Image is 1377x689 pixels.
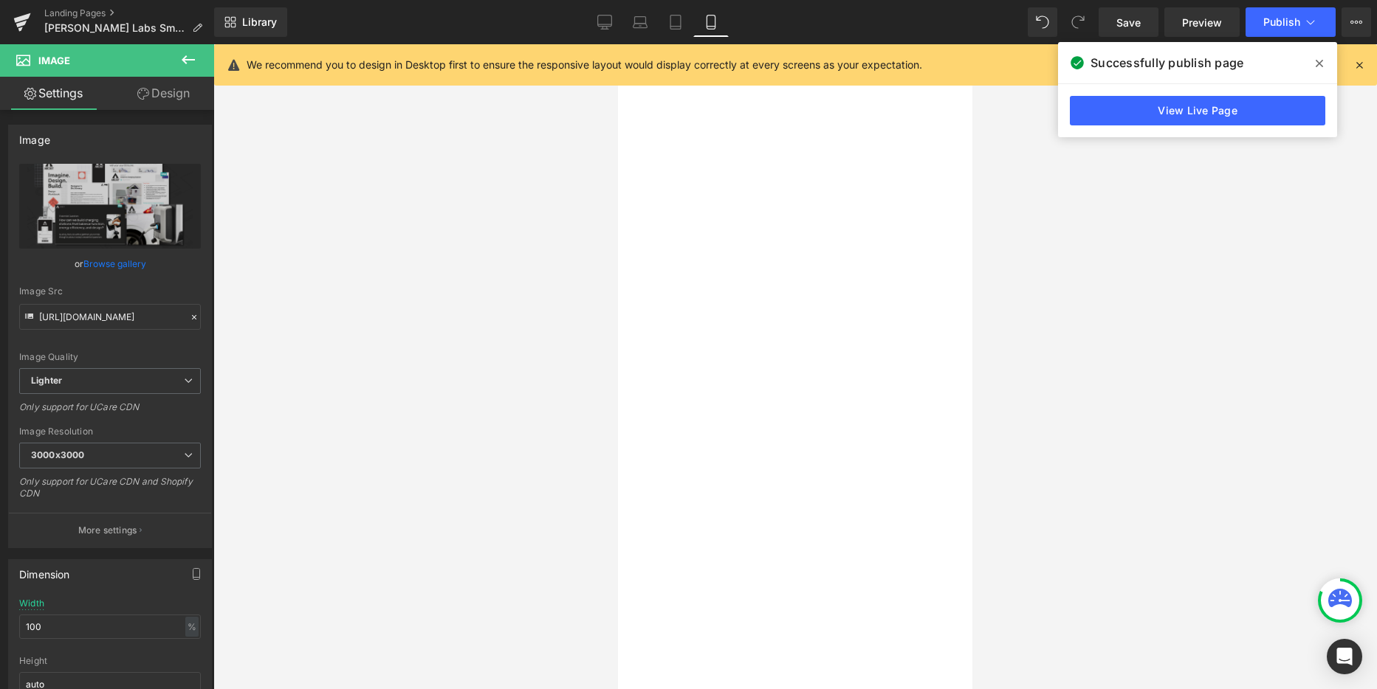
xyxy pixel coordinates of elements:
[19,286,201,297] div: Image Src
[1091,54,1243,72] span: Successfully publish page
[587,7,622,37] a: Desktop
[19,256,201,271] div: or
[44,22,186,34] span: [PERSON_NAME] Labs Smart Design Pack
[1028,7,1057,37] button: Undo
[214,7,287,37] a: New Library
[1327,639,1362,674] div: Open Intercom Messenger
[247,57,922,73] p: We recommend you to design in Desktop first to ensure the responsive layout would display correct...
[44,7,214,19] a: Landing Pages
[19,476,201,509] div: Only support for UCare CDN and Shopify CDN
[83,251,146,277] a: Browse gallery
[1116,15,1141,30] span: Save
[1263,16,1300,28] span: Publish
[242,15,277,29] span: Library
[9,513,211,547] button: More settings
[185,617,199,637] div: %
[31,375,62,386] b: Lighter
[19,401,201,423] div: Only support for UCare CDN
[110,77,217,110] a: Design
[19,304,201,330] input: Link
[1246,7,1336,37] button: Publish
[78,524,137,537] p: More settings
[1182,15,1222,30] span: Preview
[1070,96,1325,125] a: View Live Page
[31,449,84,460] b: 3000x3000
[622,7,658,37] a: Laptop
[693,7,729,37] a: Mobile
[19,125,50,146] div: Image
[19,352,201,362] div: Image Quality
[19,598,44,609] div: Width
[1063,7,1093,37] button: Redo
[1342,7,1371,37] button: More
[19,426,201,437] div: Image Resolution
[1164,7,1240,37] a: Preview
[19,560,70,581] div: Dimension
[19,656,201,666] div: Height
[19,614,201,639] input: auto
[38,55,70,66] span: Image
[658,7,693,37] a: Tablet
